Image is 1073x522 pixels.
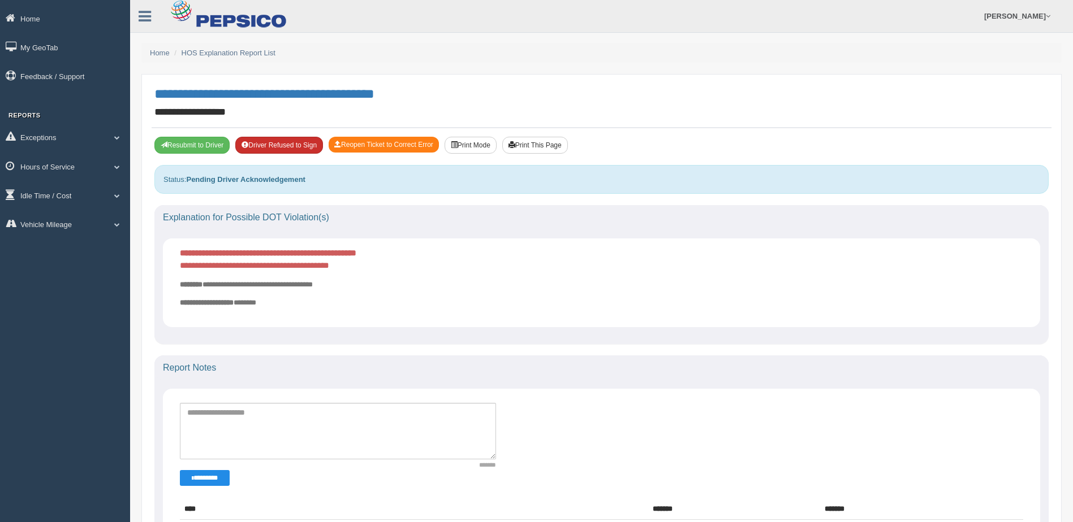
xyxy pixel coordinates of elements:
a: HOS Explanation Report List [182,49,275,57]
button: Change Filter Options [180,470,230,486]
div: Report Notes [154,355,1049,380]
button: Print Mode [445,137,497,154]
button: Print This Page [502,137,568,154]
div: Status: [154,165,1049,194]
strong: Pending Driver Acknowledgement [186,175,305,184]
button: Reopen Ticket [329,137,439,153]
button: Resubmit To Driver [154,137,230,154]
a: Home [150,49,170,57]
button: Driver Refused to Sign [235,137,323,154]
div: Explanation for Possible DOT Violation(s) [154,205,1049,230]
